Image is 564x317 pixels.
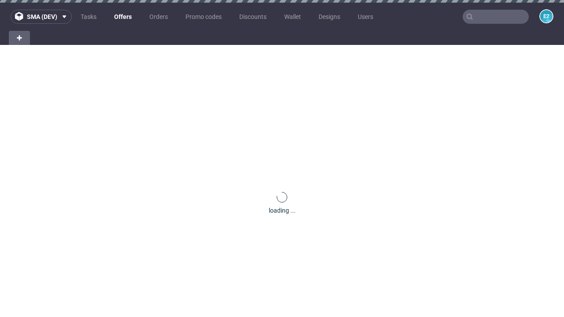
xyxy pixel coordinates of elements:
a: Discounts [234,10,272,24]
span: sma (dev) [27,14,57,20]
a: Tasks [75,10,102,24]
a: Promo codes [180,10,227,24]
figcaption: e2 [540,10,553,22]
a: Wallet [279,10,306,24]
a: Users [352,10,378,24]
a: Designs [313,10,345,24]
a: Offers [109,10,137,24]
div: loading ... [269,206,296,215]
a: Orders [144,10,173,24]
button: sma (dev) [11,10,72,24]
